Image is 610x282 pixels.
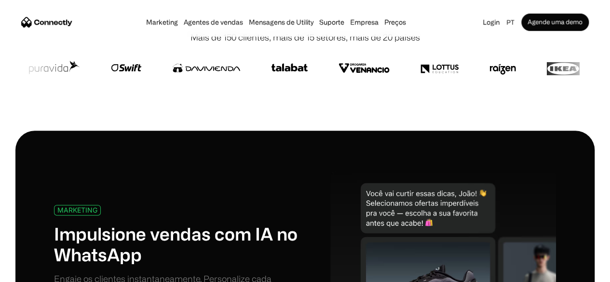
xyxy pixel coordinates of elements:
a: Preços [381,18,409,26]
a: Agentes de vendas [181,18,246,26]
a: home [21,15,72,29]
a: Agende uma demo [521,13,589,31]
a: Mensagens de Utility [246,18,316,26]
h1: Impulsione vendas com IA no WhatsApp [54,223,305,265]
div: pt [506,15,514,29]
div: Empresa [350,15,379,29]
a: Marketing [143,18,181,26]
a: Login [480,15,502,29]
ul: Language list [19,265,58,279]
div: Empresa [347,15,381,29]
div: MARKETING [57,206,97,214]
aside: Language selected: Português (Brasil) [10,264,58,279]
div: pt [502,15,521,29]
a: Suporte [316,18,347,26]
div: Mais de 150 clientes, mais de 15 setores, mais de 20 países [190,31,420,44]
